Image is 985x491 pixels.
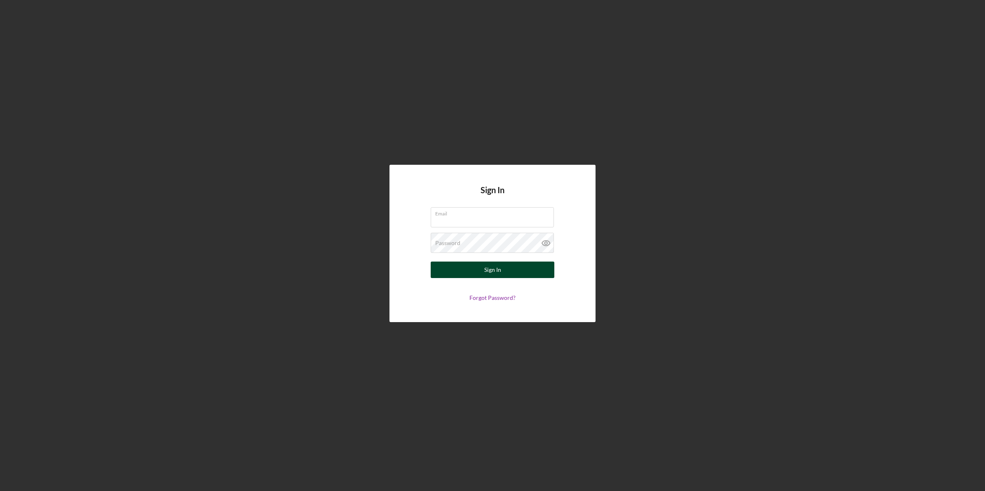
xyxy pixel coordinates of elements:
[431,262,554,278] button: Sign In
[435,240,460,246] label: Password
[484,262,501,278] div: Sign In
[469,294,516,301] a: Forgot Password?
[481,185,504,207] h4: Sign In
[435,208,554,217] label: Email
